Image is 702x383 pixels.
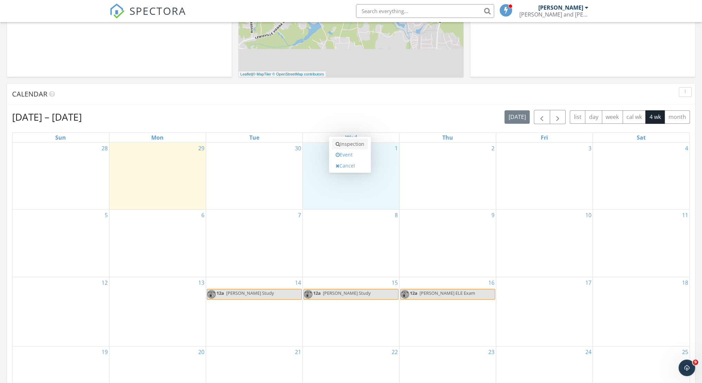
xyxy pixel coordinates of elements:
a: Go to October 8, 2025 [393,210,399,221]
td: Go to October 13, 2025 [109,277,206,346]
td: Go to October 16, 2025 [400,277,496,346]
span: [PERSON_NAME] Study [323,290,371,296]
td: Go to September 29, 2025 [109,143,206,210]
a: Leaflet [240,72,252,76]
td: Go to October 9, 2025 [400,210,496,277]
a: © MapTiler [253,72,271,76]
input: Search everything... [356,4,494,18]
button: Next [550,110,566,124]
span: [PERSON_NAME] ELE Exam [420,290,475,296]
span: 12a [217,290,224,296]
img: dan_profile_pic.jpg [304,290,312,299]
td: Go to October 6, 2025 [109,210,206,277]
td: Go to October 5, 2025 [12,210,109,277]
button: cal wk [623,110,646,124]
a: Go to October 1, 2025 [393,143,399,154]
a: Go to October 5, 2025 [103,210,109,221]
a: Inspection [332,139,368,150]
button: [DATE] [504,110,530,124]
a: Go to October 18, 2025 [681,277,690,288]
td: Go to October 11, 2025 [593,210,690,277]
td: Go to October 1, 2025 [302,143,399,210]
a: Go to October 2, 2025 [490,143,496,154]
a: Go to October 10, 2025 [584,210,593,221]
a: Go to October 12, 2025 [100,277,109,288]
a: © OpenStreetMap contributors [272,72,324,76]
a: Friday [539,133,549,142]
a: Go to October 22, 2025 [390,346,399,357]
button: 4 wk [645,110,665,124]
td: Go to October 8, 2025 [302,210,399,277]
button: list [570,110,585,124]
div: Holmes and Watson Inspection Agency, LLC [519,11,588,18]
td: Go to October 12, 2025 [12,277,109,346]
img: dan_profile_pic.jpg [401,290,409,299]
a: Cancel [332,160,368,171]
a: Monday [150,133,165,142]
a: Go to October 11, 2025 [681,210,690,221]
td: Go to October 17, 2025 [496,277,593,346]
span: Calendar [12,89,47,99]
a: Saturday [635,133,647,142]
a: Go to October 23, 2025 [487,346,496,357]
td: Go to October 15, 2025 [302,277,399,346]
td: Go to October 3, 2025 [496,143,593,210]
a: Go to October 21, 2025 [294,346,302,357]
td: Go to October 18, 2025 [593,277,690,346]
iframe: Intercom live chat [679,360,695,376]
a: Thursday [441,133,454,142]
a: Wednesday [344,133,358,142]
a: Go to October 3, 2025 [587,143,593,154]
button: month [664,110,690,124]
td: Go to September 30, 2025 [206,143,302,210]
td: Go to September 28, 2025 [12,143,109,210]
a: Go to October 17, 2025 [584,277,593,288]
a: Go to October 4, 2025 [684,143,690,154]
a: Go to October 19, 2025 [100,346,109,357]
a: Go to October 24, 2025 [584,346,593,357]
a: Go to October 25, 2025 [681,346,690,357]
img: dan_profile_pic.jpg [207,290,216,299]
span: 9 [693,360,698,365]
a: Go to September 29, 2025 [197,143,206,154]
button: Previous [534,110,550,124]
a: Tuesday [248,133,261,142]
td: Go to October 7, 2025 [206,210,302,277]
a: Go to October 16, 2025 [487,277,496,288]
td: Go to October 14, 2025 [206,277,302,346]
div: | [239,71,326,77]
a: Go to October 6, 2025 [200,210,206,221]
div: [PERSON_NAME] [538,4,583,11]
a: Go to September 30, 2025 [294,143,302,154]
span: [PERSON_NAME] Study [226,290,274,296]
a: Go to October 9, 2025 [490,210,496,221]
a: Go to September 28, 2025 [100,143,109,154]
td: Go to October 2, 2025 [400,143,496,210]
span: SPECTORA [129,3,186,18]
a: SPECTORA [109,9,186,24]
button: week [602,110,623,124]
a: Go to October 20, 2025 [197,346,206,357]
a: Go to October 14, 2025 [294,277,302,288]
button: day [585,110,602,124]
a: Event [332,149,368,160]
a: Go to October 15, 2025 [390,277,399,288]
img: The Best Home Inspection Software - Spectora [109,3,125,19]
a: Go to October 7, 2025 [297,210,302,221]
td: Go to October 10, 2025 [496,210,593,277]
a: Go to October 13, 2025 [197,277,206,288]
a: Sunday [54,133,67,142]
h2: [DATE] – [DATE] [12,110,82,124]
span: 12a [313,290,321,296]
td: Go to October 4, 2025 [593,143,690,210]
span: 12a [410,290,417,296]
